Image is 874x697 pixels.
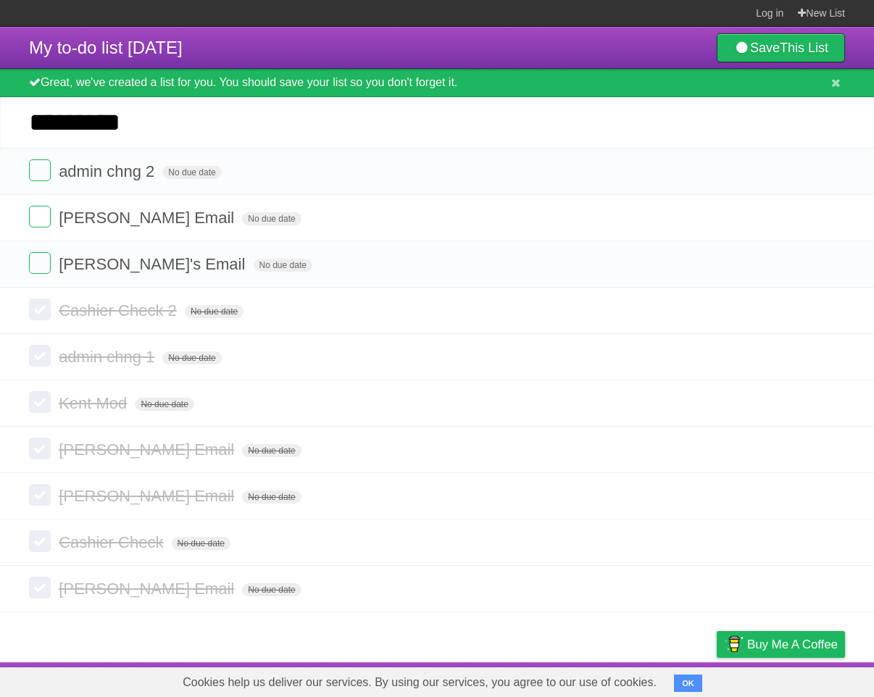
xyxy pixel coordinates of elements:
span: Cookies help us deliver our services. By using our services, you agree to our use of cookies. [168,668,671,697]
label: Done [29,159,51,181]
img: Buy me a coffee [724,632,744,656]
span: No due date [185,305,244,318]
b: This List [780,41,828,55]
button: OK [674,675,702,692]
span: Cashier Check 2 [59,301,180,320]
span: [PERSON_NAME] Email [59,580,238,598]
label: Done [29,206,51,228]
a: Privacy [698,666,736,693]
span: [PERSON_NAME] Email [59,487,238,505]
label: Done [29,299,51,320]
span: No due date [242,444,301,457]
a: Buy me a coffee [717,631,845,658]
span: Buy me a coffee [747,632,838,657]
label: Done [29,252,51,274]
span: No due date [254,259,312,272]
span: No due date [242,212,301,225]
span: admin chng 2 [59,162,158,180]
span: My to-do list [DATE] [29,38,183,57]
span: [PERSON_NAME] Email [59,441,238,459]
span: No due date [162,166,221,179]
span: Cashier Check [59,533,167,551]
a: Suggest a feature [754,666,845,693]
span: Kent Mod [59,394,130,412]
span: No due date [242,491,301,504]
span: admin chng 1 [59,348,158,366]
label: Done [29,577,51,598]
label: Done [29,391,51,413]
span: No due date [135,398,193,411]
a: Developers [572,666,630,693]
span: No due date [242,583,301,596]
a: Terms [649,666,681,693]
label: Done [29,530,51,552]
label: Done [29,484,51,506]
a: SaveThis List [717,33,845,62]
span: [PERSON_NAME] Email [59,209,238,227]
span: No due date [162,351,221,364]
label: Done [29,345,51,367]
label: Done [29,438,51,459]
span: [PERSON_NAME]'s Email [59,255,249,273]
a: About [524,666,554,693]
span: No due date [172,537,230,550]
